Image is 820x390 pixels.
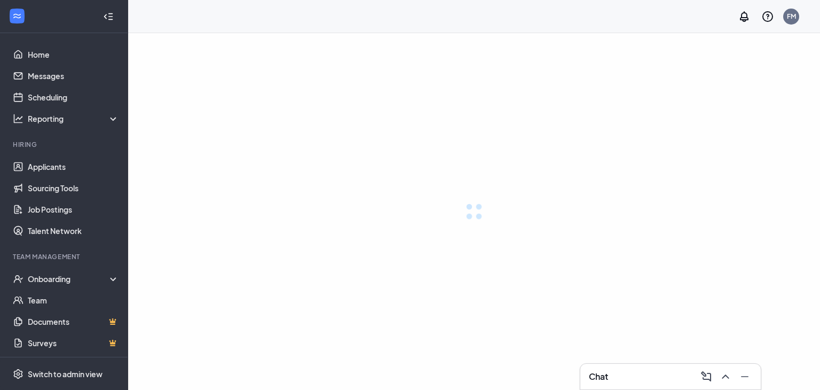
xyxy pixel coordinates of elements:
svg: Minimize [738,370,751,383]
svg: Collapse [103,11,114,22]
svg: QuestionInfo [761,10,774,23]
a: Home [28,44,119,65]
a: Scheduling [28,87,119,108]
a: Job Postings [28,199,119,220]
svg: ComposeMessage [700,370,713,383]
a: Messages [28,65,119,87]
svg: WorkstreamLogo [12,11,22,21]
div: Team Management [13,252,117,261]
a: DocumentsCrown [28,311,119,332]
a: Applicants [28,156,119,177]
svg: ChevronUp [719,370,732,383]
svg: UserCheck [13,274,23,284]
div: Hiring [13,140,117,149]
h3: Chat [589,371,608,383]
button: ChevronUp [716,368,733,385]
div: Onboarding [28,274,120,284]
svg: Settings [13,369,23,379]
button: ComposeMessage [697,368,714,385]
a: Team [28,290,119,311]
div: Reporting [28,113,120,124]
a: Talent Network [28,220,119,241]
a: SurveysCrown [28,332,119,354]
div: FM [787,12,796,21]
button: Minimize [735,368,752,385]
svg: Analysis [13,113,23,124]
a: Sourcing Tools [28,177,119,199]
div: Switch to admin view [28,369,102,379]
svg: Notifications [738,10,751,23]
